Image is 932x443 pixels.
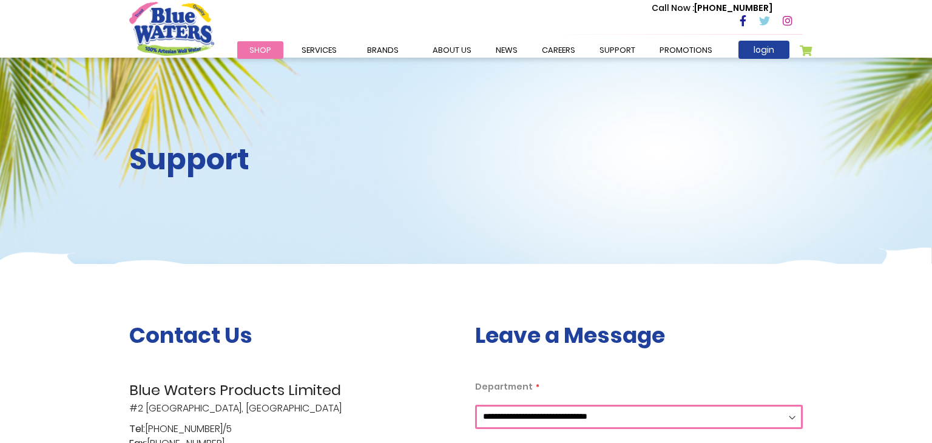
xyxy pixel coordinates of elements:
[289,41,349,59] a: Services
[652,2,694,14] span: Call Now :
[475,322,803,348] h3: Leave a Message
[129,379,457,401] span: Blue Waters Products Limited
[355,41,411,59] a: Brands
[738,41,789,59] a: login
[129,379,457,416] p: #2 [GEOGRAPHIC_DATA], [GEOGRAPHIC_DATA]
[129,422,145,436] span: Tel:
[587,41,647,59] a: support
[237,41,283,59] a: Shop
[530,41,587,59] a: careers
[129,2,214,55] a: store logo
[302,44,337,56] span: Services
[367,44,399,56] span: Brands
[249,44,271,56] span: Shop
[652,2,772,15] p: [PHONE_NUMBER]
[129,322,457,348] h3: Contact Us
[129,142,457,177] h2: Support
[484,41,530,59] a: News
[420,41,484,59] a: about us
[475,380,533,393] span: Department
[647,41,724,59] a: Promotions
